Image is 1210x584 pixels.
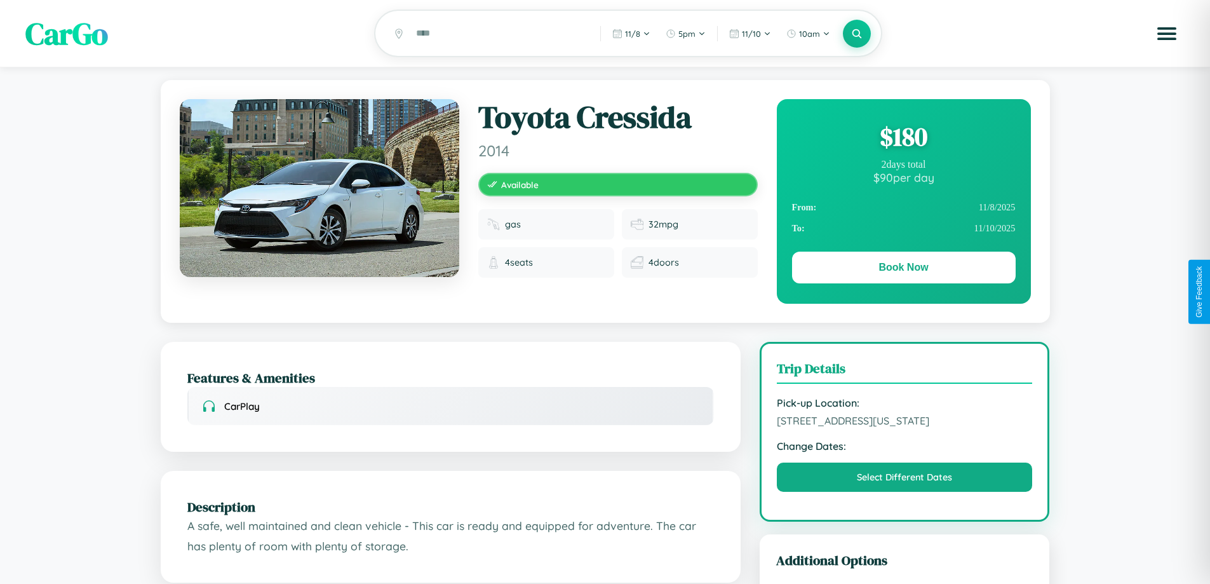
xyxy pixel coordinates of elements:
h1: Toyota Cressida [478,99,758,136]
button: 11/8 [606,24,657,44]
h3: Additional Options [776,551,1033,569]
span: 10am [799,29,820,39]
span: 32 mpg [649,219,678,230]
h2: Description [187,498,714,516]
img: Fuel efficiency [631,218,643,231]
strong: To: [792,223,805,234]
span: 4 seats [505,257,533,268]
span: [STREET_ADDRESS][US_STATE] [777,414,1033,427]
div: 11 / 10 / 2025 [792,218,1016,239]
button: Select Different Dates [777,463,1033,492]
div: 2 days total [792,159,1016,170]
button: 5pm [659,24,712,44]
img: Doors [631,256,643,269]
div: $ 180 [792,119,1016,154]
h2: Features & Amenities [187,369,714,387]
img: Fuel type [487,218,500,231]
span: 5pm [678,29,696,39]
strong: Pick-up Location: [777,397,1033,409]
div: $ 90 per day [792,170,1016,184]
h3: Trip Details [777,359,1033,384]
button: Book Now [792,252,1016,283]
span: gas [505,219,521,230]
div: 11 / 8 / 2025 [792,197,1016,218]
button: 11/10 [723,24,777,44]
span: CarGo [25,13,108,55]
span: 2014 [478,141,758,160]
span: CarPlay [224,400,260,412]
strong: Change Dates: [777,440,1033,452]
span: 4 doors [649,257,679,268]
span: 11 / 8 [625,29,640,39]
span: 11 / 10 [742,29,761,39]
p: A safe, well maintained and clean vehicle - This car is ready and equipped for adventure. The car... [187,516,714,556]
div: Give Feedback [1195,266,1204,318]
img: Seats [487,256,500,269]
span: Available [501,179,539,190]
img: Toyota Cressida 2014 [180,99,459,277]
button: 10am [780,24,837,44]
strong: From: [792,202,817,213]
button: Open menu [1149,16,1185,51]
